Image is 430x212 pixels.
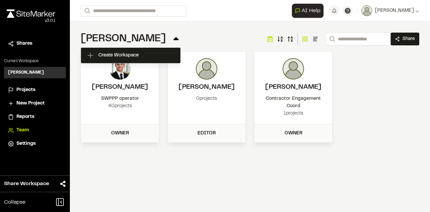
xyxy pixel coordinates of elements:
[81,35,166,43] span: [PERSON_NAME]
[81,48,180,63] a: Create Workspace
[16,140,36,147] span: Settings
[375,7,414,14] span: [PERSON_NAME]
[8,140,62,147] a: Settings
[174,95,239,102] div: 0 projects
[16,100,45,107] span: New Project
[402,36,415,42] span: Share
[88,95,152,102] div: SWPPP operator
[302,7,320,15] span: AI Help
[8,86,62,94] a: Projects
[88,82,152,92] h2: Troy Brennan
[4,198,26,206] span: Collapse
[88,102,152,110] div: 40 projects
[196,58,217,80] img: photo
[258,130,328,137] div: Owner
[8,40,62,47] a: Shares
[283,58,304,80] img: photo
[8,113,62,121] a: Reports
[16,113,34,121] span: Reports
[8,100,62,107] a: New Project
[326,33,338,45] button: Search
[8,127,62,134] a: Team
[16,127,29,134] span: Team
[172,130,242,137] div: Editor
[7,9,55,18] img: rebrand.png
[292,4,326,18] div: Open AI Assistant
[7,18,55,24] div: Oh geez...please don't...
[16,86,35,94] span: Projects
[8,70,44,76] h3: [PERSON_NAME]
[4,58,66,64] p: Current Workspace
[261,110,326,117] div: 1 projects
[81,5,93,16] button: Search
[292,4,324,18] button: Open AI Assistant
[4,180,49,188] span: Share Workspace
[261,82,326,92] h2: Olivia Kesselman
[361,5,372,16] img: User
[174,82,239,92] h2: Will Audette
[261,95,326,110] div: Contractor Engagement Coord
[361,5,419,16] button: [PERSON_NAME]
[85,130,155,137] div: Owner
[16,40,32,47] span: Shares
[109,58,131,80] img: photo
